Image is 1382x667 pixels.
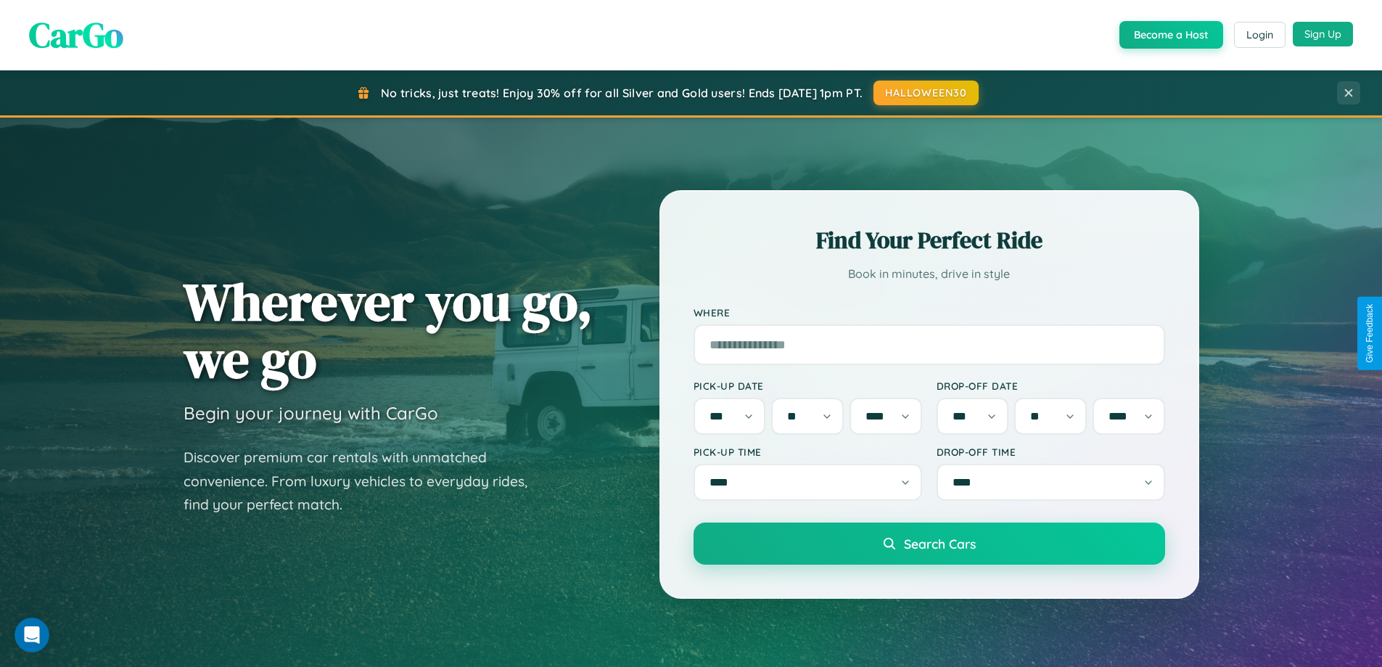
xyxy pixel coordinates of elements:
label: Pick-up Time [694,446,922,458]
label: Where [694,306,1165,319]
button: Login [1234,22,1286,48]
label: Pick-up Date [694,380,922,392]
p: Book in minutes, drive in style [694,263,1165,285]
div: Give Feedback [1365,304,1375,363]
button: Search Cars [694,523,1165,565]
h1: Wherever you go, we go [184,273,593,388]
span: CarGo [29,11,123,59]
span: Search Cars [904,536,976,552]
button: Sign Up [1293,22,1353,46]
h3: Begin your journey with CarGo [184,402,438,424]
button: HALLOWEEN30 [873,81,979,105]
iframe: Intercom live chat [15,618,49,652]
label: Drop-off Time [937,446,1165,458]
p: Discover premium car rentals with unmatched convenience. From luxury vehicles to everyday rides, ... [184,446,546,517]
label: Drop-off Date [937,380,1165,392]
span: No tricks, just treats! Enjoy 30% off for all Silver and Gold users! Ends [DATE] 1pm PT. [381,86,863,100]
button: Become a Host [1119,21,1223,49]
h2: Find Your Perfect Ride [694,224,1165,256]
